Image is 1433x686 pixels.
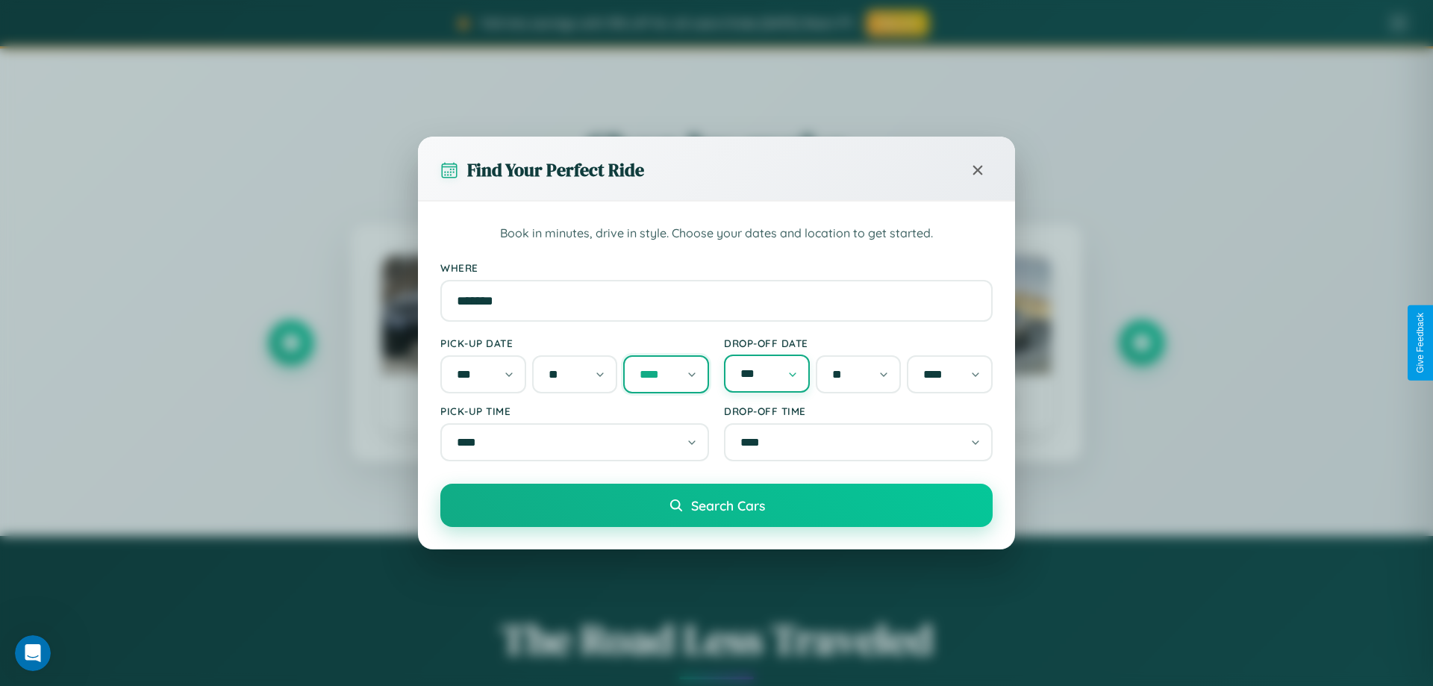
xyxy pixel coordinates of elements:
[724,405,993,417] label: Drop-off Time
[440,484,993,527] button: Search Cars
[467,158,644,182] h3: Find Your Perfect Ride
[440,405,709,417] label: Pick-up Time
[691,497,765,514] span: Search Cars
[724,337,993,349] label: Drop-off Date
[440,337,709,349] label: Pick-up Date
[440,224,993,243] p: Book in minutes, drive in style. Choose your dates and location to get started.
[440,261,993,274] label: Where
